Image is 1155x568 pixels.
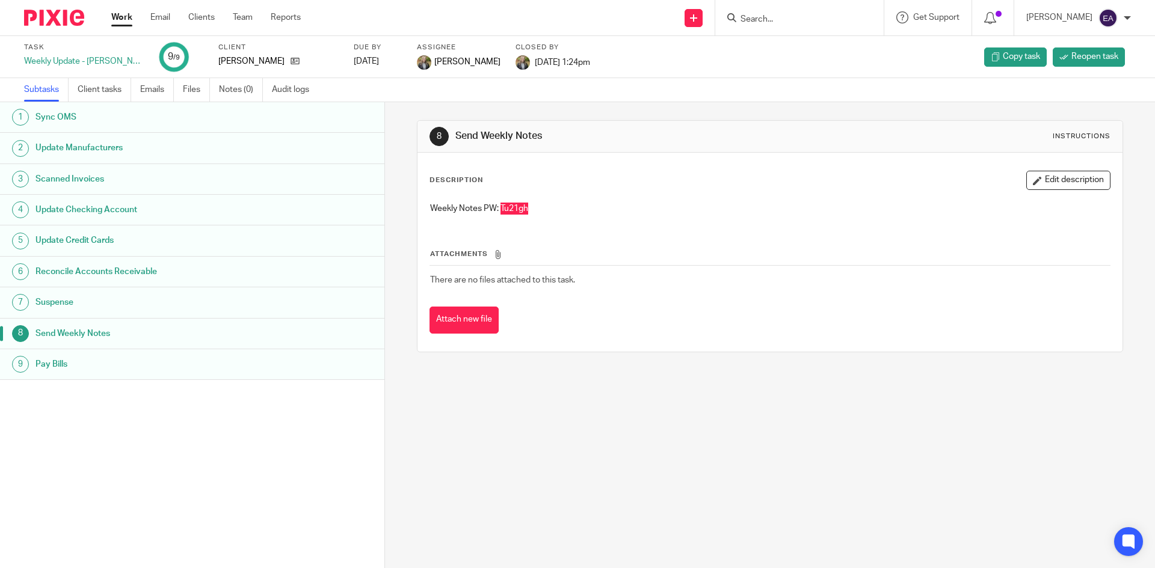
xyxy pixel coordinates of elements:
[739,14,848,25] input: Search
[272,78,318,102] a: Audit logs
[24,43,144,52] label: Task
[430,307,499,334] button: Attach new file
[111,11,132,23] a: Work
[1026,171,1110,190] button: Edit description
[35,293,260,311] h1: Suspense
[1071,50,1118,63] span: Reopen task
[218,55,285,67] p: [PERSON_NAME]
[35,139,260,157] h1: Update Manufacturers
[218,43,339,52] label: Client
[12,294,29,311] div: 7
[140,78,174,102] a: Emails
[24,10,84,26] img: Pixie
[1026,11,1092,23] p: [PERSON_NAME]
[35,355,260,373] h1: Pay Bills
[430,276,575,284] span: There are no files attached to this task.
[12,233,29,249] div: 5
[12,325,29,342] div: 8
[1053,132,1110,141] div: Instructions
[168,50,180,64] div: 9
[12,201,29,218] div: 4
[430,176,483,185] p: Description
[150,11,170,23] a: Email
[354,43,402,52] label: Due by
[271,11,301,23] a: Reports
[12,140,29,157] div: 2
[516,43,590,52] label: Closed by
[430,127,449,146] div: 8
[1053,47,1125,67] a: Reopen task
[35,325,260,343] h1: Send Weekly Notes
[354,55,402,67] div: [DATE]
[12,171,29,188] div: 3
[417,55,431,70] img: image.jpg
[219,78,263,102] a: Notes (0)
[35,201,260,219] h1: Update Checking Account
[12,263,29,280] div: 6
[516,55,530,70] img: image.jpg
[430,251,488,257] span: Attachments
[1098,8,1118,28] img: svg%3E
[35,170,260,188] h1: Scanned Invoices
[535,58,590,66] span: [DATE] 1:24pm
[24,55,144,67] div: Weekly Update - [PERSON_NAME]
[24,78,69,102] a: Subtasks
[35,263,260,281] h1: Reconcile Accounts Receivable
[12,109,29,126] div: 1
[233,11,253,23] a: Team
[430,203,1109,215] p: Weekly Notes PW: Tu21gh
[188,11,215,23] a: Clients
[12,356,29,373] div: 9
[35,108,260,126] h1: Sync OMS
[183,78,210,102] a: Files
[913,13,959,22] span: Get Support
[455,130,796,142] h1: Send Weekly Notes
[173,54,180,61] small: /9
[984,47,1047,67] a: Copy task
[1003,50,1040,63] span: Copy task
[78,78,131,102] a: Client tasks
[417,43,500,52] label: Assignee
[35,231,260,249] h1: Update Credit Cards
[434,56,500,68] span: [PERSON_NAME]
